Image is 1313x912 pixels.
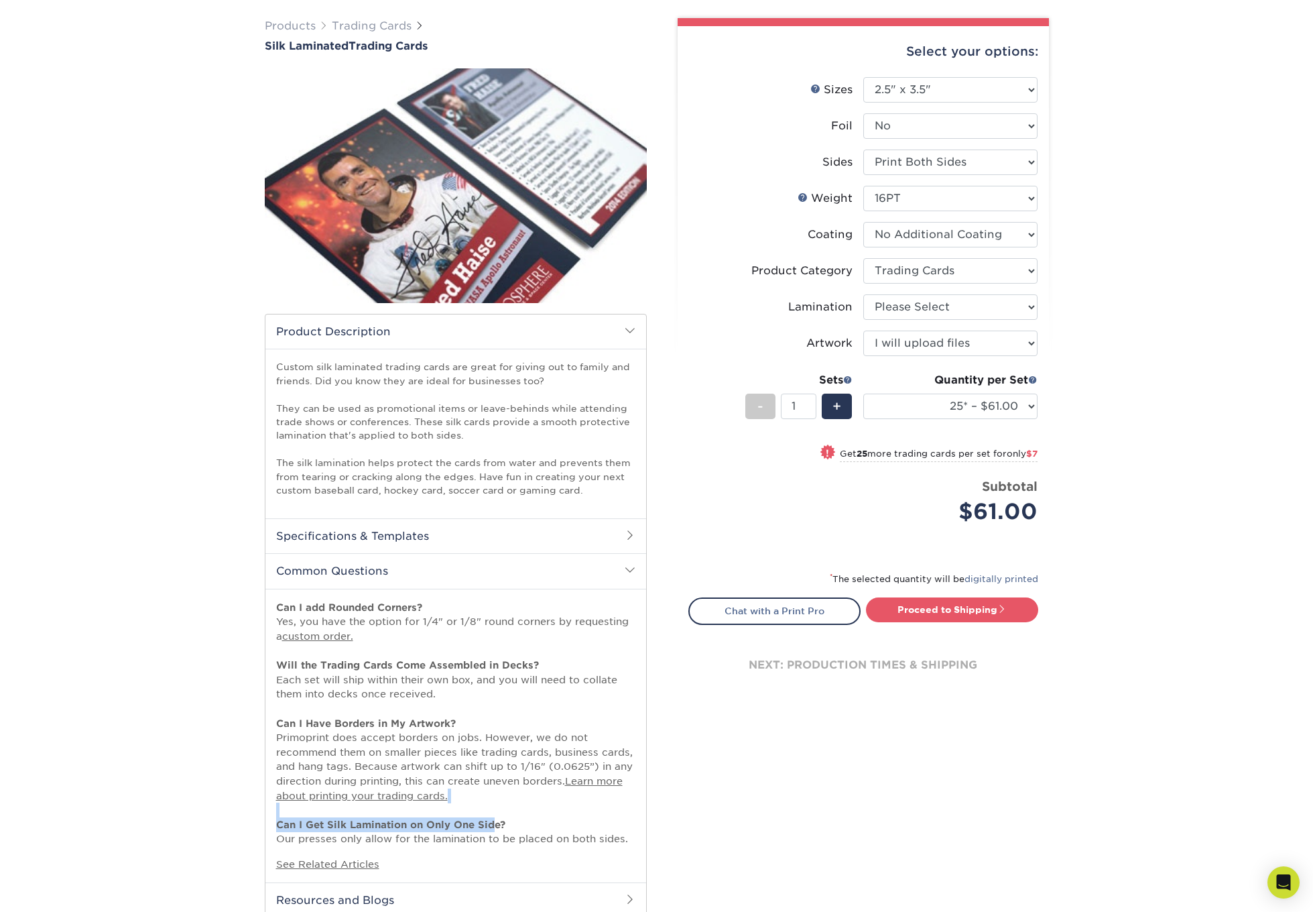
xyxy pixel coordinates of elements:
div: Product Category [751,263,853,279]
a: See Related Articles [276,858,379,870]
div: Lamination [788,299,853,315]
div: Artwork [806,335,853,351]
strong: Can I Get Silk Lamination on Only One Side? [276,819,505,830]
h2: Common Questions [265,553,646,588]
div: Sizes [810,82,853,98]
strong: Can I Have Borders in My Artwork? [276,718,456,729]
div: Weight [798,190,853,207]
span: only [1007,449,1038,459]
small: Get more trading cards per set for [840,449,1038,462]
div: Foil [831,118,853,134]
span: Silk Laminated [265,40,349,52]
span: ! [826,446,829,460]
strong: Subtotal [982,479,1038,494]
div: Quantity per Set [863,372,1038,388]
span: - [757,396,763,416]
div: $61.00 [873,496,1038,528]
a: custom order. [282,630,353,642]
a: Proceed to Shipping [866,597,1038,622]
img: Silk Laminated 01 [265,54,647,318]
a: Products [265,19,316,32]
strong: 25 [857,449,867,459]
strong: Will the Trading Cards Come Assembled in Decks? [276,659,539,671]
div: next: production times & shipping [688,625,1038,705]
div: Open Intercom Messenger [1267,866,1300,899]
a: Chat with a Print Pro [688,597,861,624]
div: Sets [745,372,853,388]
span: + [832,396,841,416]
div: Select your options: [688,26,1038,77]
span: $7 [1026,449,1038,459]
strong: Can I add Rounded Corners? [276,602,422,613]
p: Yes, you have the option for 1/4" or 1/8" round corners by requesting a Each set will ship within... [276,600,635,846]
a: Silk LaminatedTrading Cards [265,40,647,52]
h1: Trading Cards [265,40,647,52]
a: Learn more about printing your trading cards. [276,775,623,801]
h2: Specifications & Templates [265,518,646,553]
p: Custom silk laminated trading cards are great for giving out to family and friends. Did you know ... [276,360,635,497]
h2: Product Description [265,315,646,349]
div: Sides [822,154,853,170]
a: Trading Cards [332,19,412,32]
small: The selected quantity will be [830,574,1038,584]
a: digitally printed [964,574,1038,584]
div: Coating [808,227,853,243]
